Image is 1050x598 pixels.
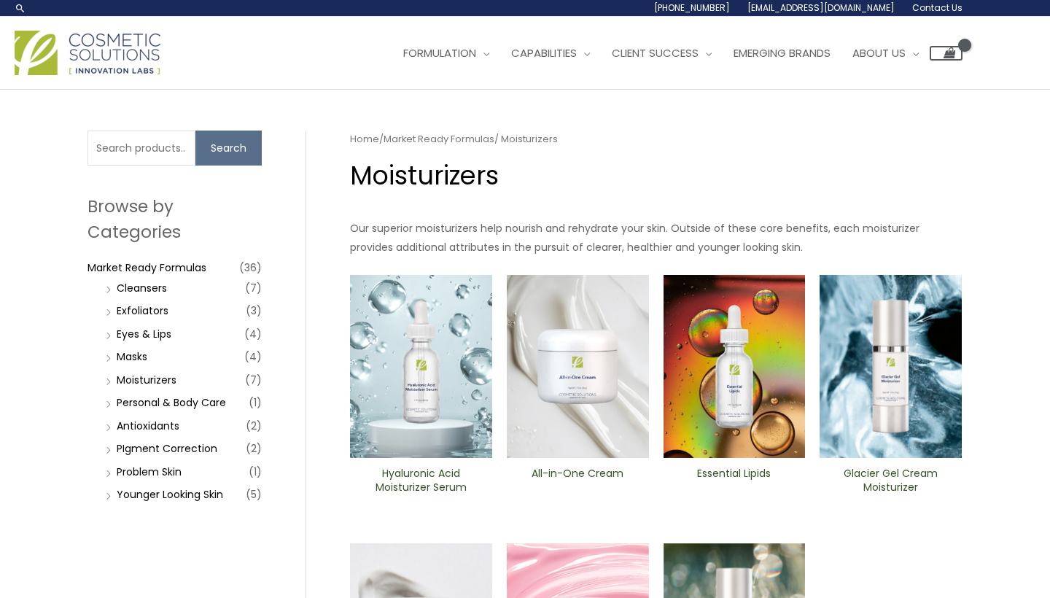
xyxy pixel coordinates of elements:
span: [PHONE_NUMBER] [654,1,730,14]
span: (1) [249,462,262,482]
span: (1) [249,392,262,413]
a: Antioxidants [117,419,179,433]
h2: Browse by Categories [87,194,262,244]
p: Our superior moisturizers help nourish and rehydrate your skin. Outside of these core benefits, e... [350,219,962,257]
span: (5) [246,484,262,505]
a: Personal & Body Care [117,395,226,410]
span: About Us [852,45,906,61]
a: Search icon link [15,2,26,14]
h1: Moisturizers [350,158,962,193]
a: Problem Skin [117,465,182,479]
a: Capabilities [500,31,601,75]
a: Younger Looking Skin [117,487,223,502]
a: About Us [841,31,930,75]
h2: Hyaluronic Acid Moisturizer Serum [362,467,480,494]
a: Eyes & Lips [117,327,171,341]
img: Hyaluronic moisturizer Serum [350,275,492,459]
img: Essential Lipids [664,275,806,459]
a: Cleansers [117,281,167,295]
span: (3) [246,300,262,321]
a: View Shopping Cart, empty [930,46,962,61]
a: Masks [117,349,147,364]
span: Emerging Brands [734,45,831,61]
a: Formulation [392,31,500,75]
span: Capabilities [511,45,577,61]
img: Cosmetic Solutions Logo [15,31,160,75]
span: (4) [244,324,262,344]
span: Formulation [403,45,476,61]
span: (7) [245,278,262,298]
span: (2) [246,416,262,436]
a: Client Success [601,31,723,75]
a: Moisturizers [117,373,176,387]
span: (2) [246,438,262,459]
input: Search products… [87,131,195,166]
a: Market Ready Formulas [384,132,494,146]
nav: Site Navigation [381,31,962,75]
a: Market Ready Formulas [87,260,206,275]
img: All In One Cream [507,275,649,459]
a: Hyaluronic Acid Moisturizer Serum [362,467,480,500]
span: Contact Us [912,1,962,14]
button: Search [195,131,262,166]
img: Glacier Gel Moisturizer [820,275,962,459]
span: (36) [239,257,262,278]
nav: Breadcrumb [350,131,962,148]
h2: All-in-One ​Cream [519,467,637,494]
span: (7) [245,370,262,390]
a: Emerging Brands [723,31,841,75]
span: [EMAIL_ADDRESS][DOMAIN_NAME] [747,1,895,14]
a: Home [350,132,379,146]
a: PIgment Correction [117,441,217,456]
span: Client Success [612,45,699,61]
a: Essential Lipids [675,467,793,500]
a: All-in-One ​Cream [519,467,637,500]
h2: Glacier Gel Cream Moisturizer [832,467,949,494]
span: (4) [244,346,262,367]
h2: Essential Lipids [675,467,793,494]
a: Exfoliators [117,303,168,318]
a: Glacier Gel Cream Moisturizer [832,467,949,500]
